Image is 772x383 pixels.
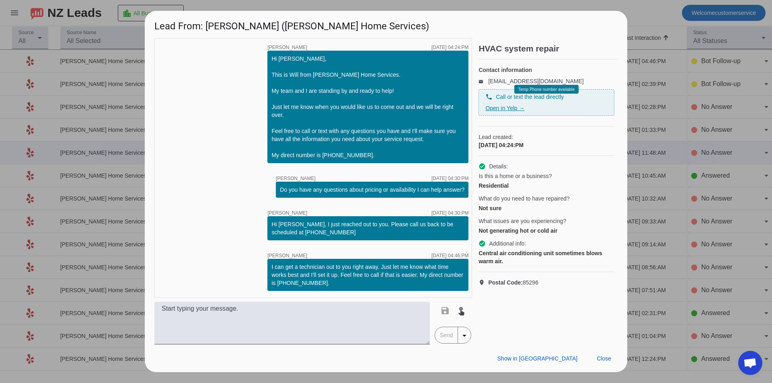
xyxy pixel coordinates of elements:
[271,220,464,236] div: Hi [PERSON_NAME], I just reached out to you. Please call us back to be scheduled at [PHONE_NUMBER]
[276,176,316,181] span: [PERSON_NAME]
[489,162,508,170] span: Details:
[431,176,468,181] div: [DATE] 04:30:PM
[488,78,583,84] a: [EMAIL_ADDRESS][DOMAIN_NAME]
[489,240,526,248] span: Additional info:
[271,263,464,287] div: I can get a technician out to you right away. Just let me know what time works best and I'll set ...
[496,93,564,101] span: Call or text the lead directly
[478,240,486,247] mat-icon: check_circle
[478,279,488,286] mat-icon: location_on
[488,279,523,286] strong: Postal Code:
[267,253,307,258] span: [PERSON_NAME]
[478,45,618,53] h2: HVAC system repair
[518,87,575,92] span: Temp Phone number available
[267,45,307,50] span: [PERSON_NAME]
[485,93,493,100] mat-icon: phone
[488,279,538,287] span: 85296
[491,351,584,366] button: Show in [GEOGRAPHIC_DATA]
[478,163,486,170] mat-icon: check_circle
[478,133,614,141] span: Lead created:
[271,55,464,159] div: Hi [PERSON_NAME], This is Will from [PERSON_NAME] Home Services. My team and I are standing by an...
[478,141,614,149] div: [DATE] 04:24:PM
[478,249,614,265] div: Central air conditioning unit sometimes blows warm air.
[478,182,614,190] div: Residential
[478,204,614,212] div: Not sure
[478,195,570,203] span: What do you need to have repaired?
[478,227,614,235] div: Not generating hot or cold air
[431,253,468,258] div: [DATE] 04:46:PM
[478,217,566,225] span: What issues are you experiencing?
[431,211,468,215] div: [DATE] 04:30:PM
[478,172,552,180] span: Is this a home or a business?
[485,105,524,111] a: Open in Yelp →
[431,45,468,50] div: [DATE] 04:24:PM
[267,211,307,215] span: [PERSON_NAME]
[460,331,469,340] mat-icon: arrow_drop_down
[497,355,577,362] span: Show in [GEOGRAPHIC_DATA]
[738,351,762,375] div: Open chat
[145,11,627,38] h1: Lead From: [PERSON_NAME] ([PERSON_NAME] Home Services)
[590,351,618,366] button: Close
[280,186,464,194] div: Do you have any questions about pricing or availability I can help answer?​
[478,79,488,83] mat-icon: email
[456,306,466,315] mat-icon: touch_app
[597,355,611,362] span: Close
[478,66,614,74] h4: Contact information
